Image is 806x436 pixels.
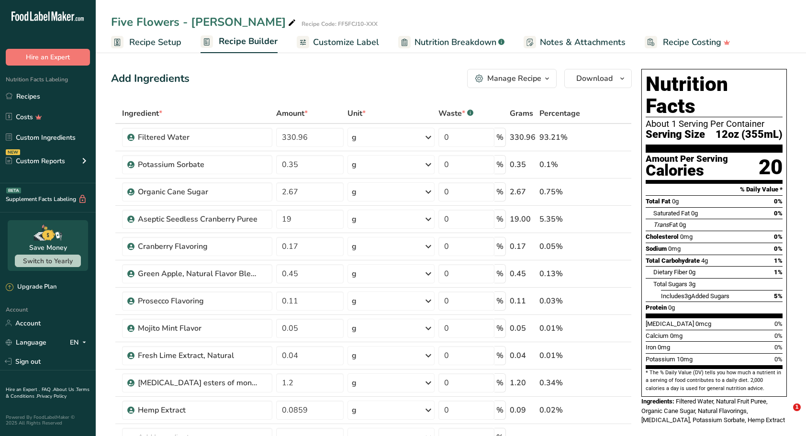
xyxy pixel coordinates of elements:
[6,282,56,292] div: Upgrade Plan
[539,186,586,198] div: 0.75%
[653,280,687,288] span: Total Sugars
[510,377,536,389] div: 1.20
[297,32,379,53] a: Customize Label
[646,129,705,141] span: Serving Size
[6,156,65,166] div: Custom Reports
[539,213,586,225] div: 5.35%
[539,108,580,119] span: Percentage
[510,213,536,225] div: 19.00
[313,36,379,49] span: Customize Label
[646,320,694,327] span: [MEDICAL_DATA]
[774,356,783,363] span: 0%
[352,159,357,170] div: g
[138,323,257,334] div: Mojito Mint Flavor
[138,404,257,416] div: Hemp Extract
[701,257,708,264] span: 4g
[564,69,632,88] button: Download
[653,268,687,276] span: Dietary Fiber
[774,268,783,276] span: 1%
[487,73,541,84] div: Manage Recipe
[352,186,357,198] div: g
[539,404,586,416] div: 0.02%
[668,245,681,252] span: 0mg
[302,20,378,28] div: Recipe Code: FF5FCJ10-XXX
[576,73,613,84] span: Download
[138,186,257,198] div: Organic Cane Sugar
[352,377,357,389] div: g
[759,155,783,180] div: 20
[646,184,783,195] section: % Daily Value *
[352,323,357,334] div: g
[646,245,667,252] span: Sodium
[15,255,81,267] button: Switch to Yearly
[684,292,691,300] span: 3g
[510,268,536,279] div: 0.45
[201,31,278,54] a: Recipe Builder
[138,268,257,279] div: Green Apple, Natural Flavor Blend
[352,268,357,279] div: g
[641,398,785,424] span: Filtered Water, Natural Fruit Puree, Organic Cane Sugar, Natural Flavorings, [MEDICAL_DATA], Pota...
[646,198,671,205] span: Total Fat
[510,323,536,334] div: 0.05
[691,210,698,217] span: 0g
[539,241,586,252] div: 0.05%
[540,36,626,49] span: Notes & Attachments
[510,295,536,307] div: 0.11
[774,332,783,339] span: 0%
[111,13,298,31] div: Five Flowers - [PERSON_NAME]
[774,210,783,217] span: 0%
[653,221,678,228] span: Fat
[646,356,675,363] span: Potassium
[668,304,675,311] span: 0g
[129,36,181,49] span: Recipe Setup
[539,323,586,334] div: 0.01%
[510,159,536,170] div: 0.35
[111,32,181,53] a: Recipe Setup
[774,344,783,351] span: 0%
[6,188,21,193] div: BETA
[773,403,796,426] iframe: Intercom live chat
[689,268,695,276] span: 0g
[111,71,190,87] div: Add Ingredients
[438,108,473,119] div: Waste
[645,32,730,53] a: Recipe Costing
[122,108,162,119] span: Ingredient
[774,320,783,327] span: 0%
[138,159,257,170] div: Potassium Sorbate
[138,350,257,361] div: Fresh Lime Extract, Natural
[646,155,728,164] div: Amount Per Serving
[539,377,586,389] div: 0.34%
[680,233,693,240] span: 0mg
[695,320,711,327] span: 0mcg
[641,398,674,405] span: Ingredients:
[539,159,586,170] div: 0.1%
[679,221,686,228] span: 0g
[352,132,357,143] div: g
[138,295,257,307] div: Prosecco Flavoring
[793,403,801,411] span: 1
[646,332,669,339] span: Calcium
[352,350,357,361] div: g
[6,414,90,426] div: Powered By FoodLabelMaker © 2025 All Rights Reserved
[539,350,586,361] div: 0.01%
[510,186,536,198] div: 2.67
[774,292,783,300] span: 5%
[689,280,695,288] span: 3g
[774,245,783,252] span: 0%
[774,257,783,264] span: 1%
[646,304,667,311] span: Protein
[6,149,20,155] div: NEW
[774,198,783,205] span: 0%
[646,119,783,129] div: About 1 Serving Per Container
[524,32,626,53] a: Notes & Attachments
[42,386,53,393] a: FAQ .
[347,108,366,119] span: Unit
[53,386,76,393] a: About Us .
[510,404,536,416] div: 0.09
[646,73,783,117] h1: Nutrition Facts
[219,35,278,48] span: Recipe Builder
[6,386,90,400] a: Terms & Conditions .
[716,129,783,141] span: 12oz (355mL)
[663,36,721,49] span: Recipe Costing
[398,32,504,53] a: Nutrition Breakdown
